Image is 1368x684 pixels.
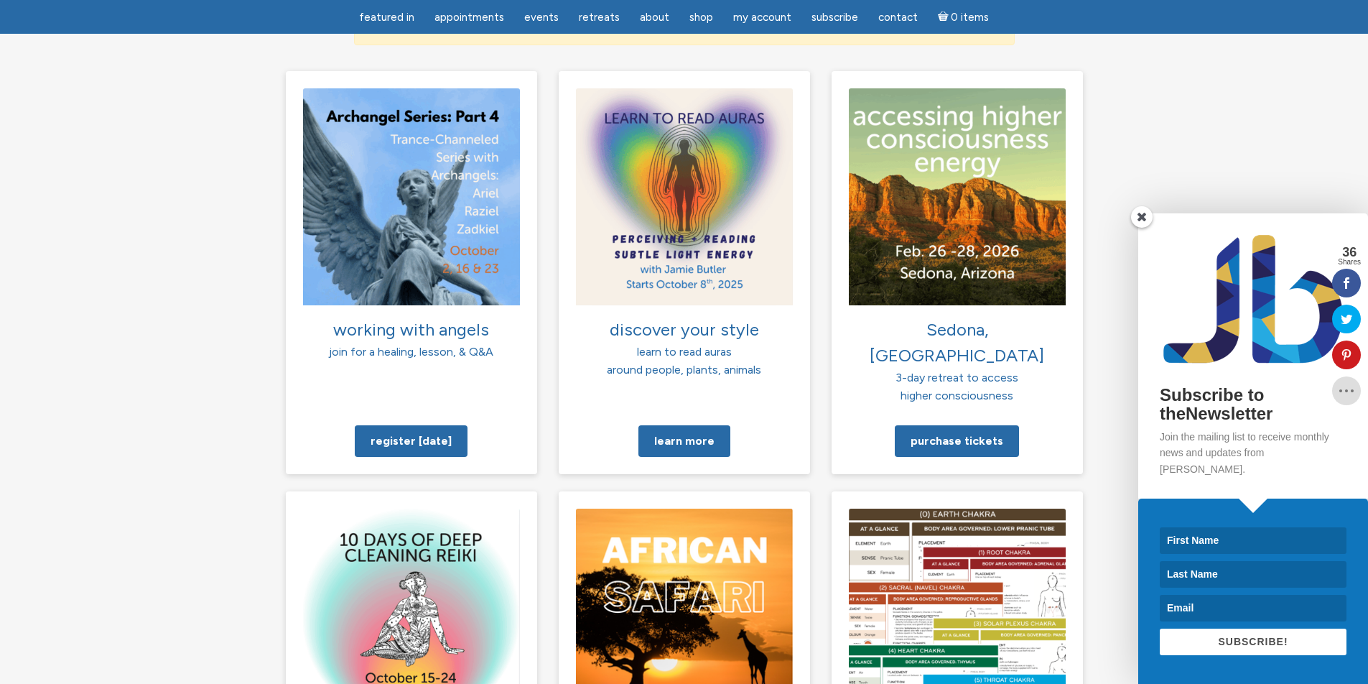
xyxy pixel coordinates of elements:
a: Retreats [570,4,628,32]
a: featured in [350,4,423,32]
a: My Account [725,4,800,32]
span: Shop [689,11,713,24]
a: Events [516,4,567,32]
a: Cart0 items [929,2,998,32]
span: higher consciousness [901,389,1013,402]
span: Sedona, [GEOGRAPHIC_DATA] [870,319,1044,366]
span: 3-day retreat to access [895,371,1018,384]
span: 0 items [951,12,989,23]
span: SUBSCRIBE! [1218,636,1288,647]
input: First Name [1160,527,1346,554]
span: Contact [878,11,918,24]
a: Learn more [638,425,730,457]
a: Purchase tickets [895,425,1019,457]
a: Appointments [426,4,513,32]
span: Retreats [579,11,620,24]
h2: Subscribe to theNewsletter [1160,386,1346,424]
input: Last Name [1160,561,1346,588]
span: Shares [1338,259,1361,266]
i: Cart [938,11,951,24]
a: Subscribe [803,4,867,32]
a: Shop [681,4,722,32]
a: Register [DATE] [355,425,467,457]
span: featured in [359,11,414,24]
span: Events [524,11,559,24]
span: Subscribe [811,11,858,24]
span: working with angels [333,319,489,340]
span: Appointments [434,11,504,24]
span: My Account [733,11,791,24]
span: learn to read auras [637,345,732,359]
span: discover your style [610,319,759,340]
span: About [640,11,669,24]
button: SUBSCRIBE! [1160,629,1346,655]
span: join for a healing, lesson, & Q&A [329,345,493,359]
a: About [631,4,678,32]
span: 36 [1338,246,1361,259]
span: around people, plants, animals [607,363,761,376]
p: Join the mailing list to receive monthly news and updates from [PERSON_NAME]. [1160,429,1346,477]
input: Email [1160,595,1346,621]
a: Contact [870,4,926,32]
